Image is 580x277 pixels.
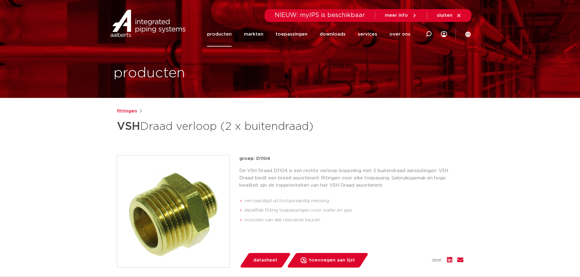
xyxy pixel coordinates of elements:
[432,257,442,264] span: deel:
[239,155,463,162] p: groep: D1104
[320,22,346,47] a: downloads
[207,22,232,47] a: producten
[309,255,355,265] span: toevoegen aan lijst
[253,255,277,265] span: datasheet
[117,108,137,115] a: fittingen
[244,206,463,215] li: dezelfde fitting toepassingen voor water en gas
[207,22,410,47] nav: Menu
[244,22,263,47] a: markten
[239,253,291,268] a: datasheet
[276,22,308,47] a: toepassingen
[437,13,462,18] a: sluiten
[385,13,417,18] a: meer info
[275,12,365,18] span: NIEUW: myIPS is beschikbaar
[117,117,346,136] h1: Draad verloop (2 x buitendraad)
[385,13,408,18] span: meer info
[117,121,140,132] strong: VSH
[358,22,377,47] a: services
[244,215,463,225] li: voorzien van alle relevante keuren
[437,13,452,18] span: sluiten
[244,196,463,206] li: vervaardigd uit hoogwaardig messing
[441,22,447,47] div: my IPS
[239,167,463,189] p: De VSH Draad D1104 is een rechte verloop koppeling met 2 buitendraad aansluitingen. VSH Draad bie...
[117,155,229,267] img: Product Image for VSH Draad verloop (2 x buitendraad)
[389,22,410,47] a: over ons
[114,64,185,83] h1: producten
